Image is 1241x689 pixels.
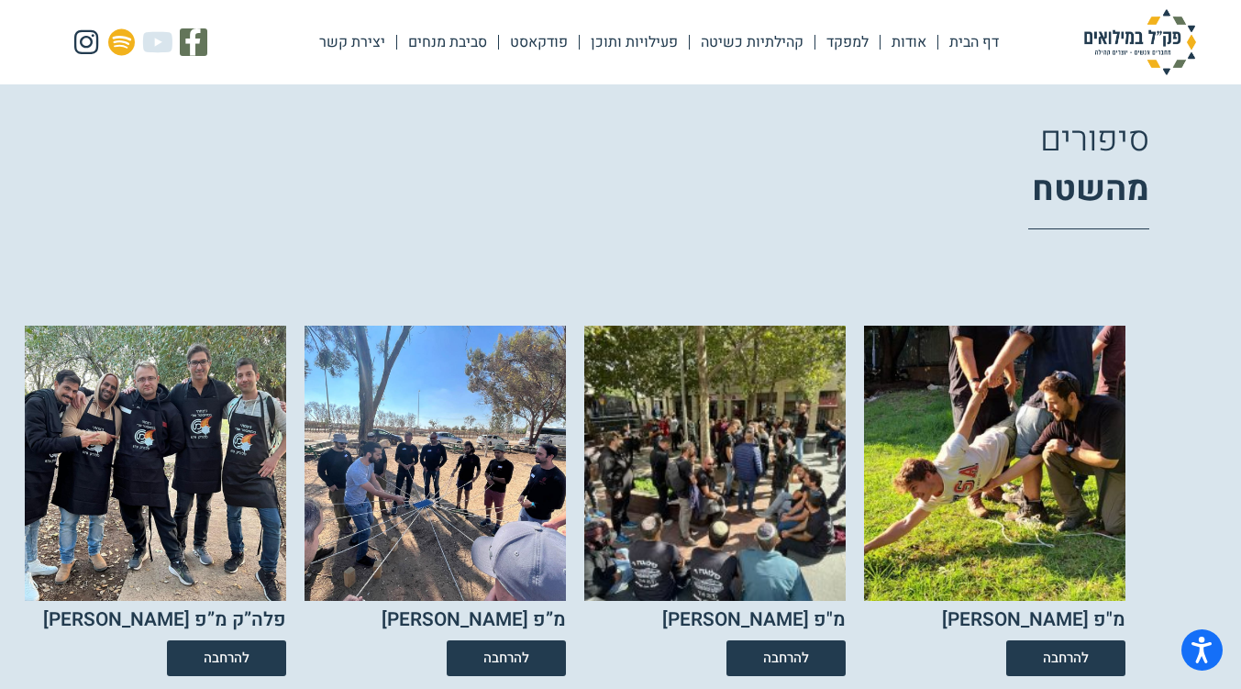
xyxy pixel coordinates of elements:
[815,21,880,63] a: למפקד
[204,651,249,665] span: להרחבה
[308,21,396,63] a: יצירת קשר
[1032,164,1149,215] b: מהשטח​
[662,611,846,630] h2: מ"פ [PERSON_NAME]
[483,651,529,665] span: להרחבה
[382,611,566,630] h2: מ”פ [PERSON_NAME]
[1006,640,1125,676] a: להרחבה
[938,21,1010,63] a: דף הבית
[763,651,809,665] span: להרחבה
[499,21,579,63] a: פודקאסט
[881,21,937,63] a: אודות
[308,21,1010,63] nav: Menu
[690,21,814,63] a: קהילתיות כשיטה
[167,640,286,676] a: להרחבה
[43,611,286,630] h2: פלה”ק מ”פ [PERSON_NAME]
[1043,651,1089,665] span: להרחבה
[447,640,566,676] a: להרחבה
[397,21,498,63] a: סביבת מנחים
[1048,9,1232,75] img: פק"ל
[580,21,689,63] a: פעילויות ותוכן
[942,611,1125,630] h2: מ"פ [PERSON_NAME]
[726,640,846,676] a: להרחבה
